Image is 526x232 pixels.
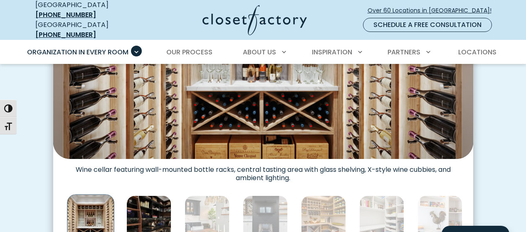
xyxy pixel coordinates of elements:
a: Schedule a Free Consultation [363,18,492,32]
span: Organization in Every Room [27,47,128,57]
img: Closet Factory Logo [202,5,307,35]
a: [PHONE_NUMBER] [35,30,96,39]
a: Over 60 Locations in [GEOGRAPHIC_DATA]! [367,3,499,18]
figcaption: Wine cellar featuring wall-mounted bottle racks, central tasting area with glass shelving, X-styl... [53,159,473,182]
span: Partners [388,47,420,57]
span: About Us [243,47,276,57]
div: [GEOGRAPHIC_DATA] [35,20,137,40]
span: Inspiration [312,47,352,57]
span: Over 60 Locations in [GEOGRAPHIC_DATA]! [368,6,498,15]
span: Locations [458,47,496,57]
nav: Primary Menu [21,41,505,64]
a: [PHONE_NUMBER] [35,10,96,20]
span: Our Process [166,47,212,57]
